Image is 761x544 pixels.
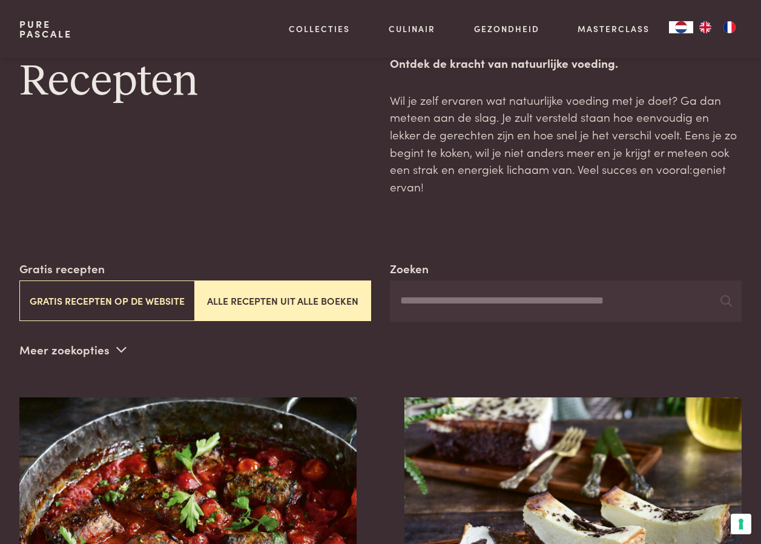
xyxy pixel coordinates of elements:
a: EN [693,21,717,33]
button: Uw voorkeuren voor toestemming voor trackingtechnologieën [731,514,751,534]
aside: Language selected: Nederlands [669,21,742,33]
div: Language [669,21,693,33]
a: Gezondheid [474,22,539,35]
a: Culinair [389,22,435,35]
button: Gratis recepten op de website [19,280,195,321]
a: FR [717,21,742,33]
label: Zoeken [390,260,429,277]
a: Masterclass [578,22,650,35]
button: Alle recepten uit alle boeken [195,280,371,321]
a: Collecties [289,22,350,35]
ul: Language list [693,21,742,33]
a: PurePascale [19,19,72,39]
a: NL [669,21,693,33]
p: Wil je zelf ervaren wat natuurlijke voeding met je doet? Ga dan meteen aan de slag. Je zult verst... [390,91,742,196]
label: Gratis recepten [19,260,105,277]
h1: Recepten [19,55,371,109]
p: Meer zoekopties [19,340,127,359]
strong: Ontdek de kracht van natuurlijke voeding. [390,55,618,71]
